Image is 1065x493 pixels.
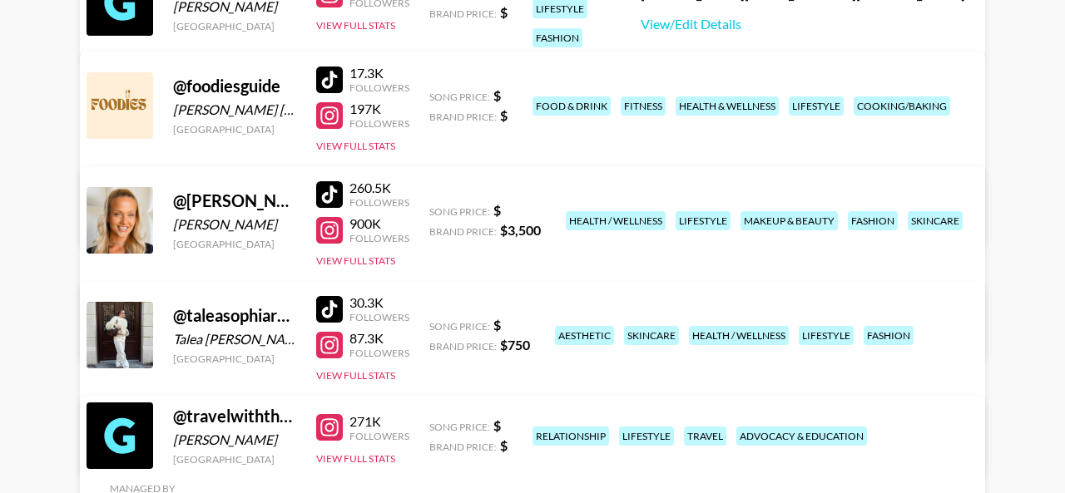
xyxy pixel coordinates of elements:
[676,96,779,116] div: health & wellness
[316,452,395,465] button: View Full Stats
[349,294,409,311] div: 30.3K
[173,123,296,136] div: [GEOGRAPHIC_DATA]
[500,222,541,238] strong: $ 3,500
[566,211,666,230] div: health / wellness
[532,28,582,47] div: fashion
[316,19,395,32] button: View Full Stats
[864,326,914,345] div: fashion
[173,20,296,32] div: [GEOGRAPHIC_DATA]
[349,196,409,209] div: Followers
[173,431,296,448] div: [PERSON_NAME]
[349,311,409,323] div: Followers
[789,96,844,116] div: lifestyle
[349,330,409,347] div: 87.3K
[429,320,490,333] span: Song Price:
[854,96,950,116] div: cooking/baking
[619,426,674,446] div: lifestyle
[500,4,508,20] strong: $
[349,430,409,442] div: Followers
[429,111,497,123] span: Brand Price:
[349,232,409,244] div: Followers
[349,81,409,94] div: Followers
[349,347,409,359] div: Followers
[349,101,409,117] div: 197K
[621,96,666,116] div: fitness
[429,7,497,20] span: Brand Price:
[500,437,508,453] strong: $
[500,107,508,123] strong: $
[316,369,395,382] button: View Full Stats
[316,254,395,267] button: View Full Stats
[493,202,501,218] strong: $
[684,426,726,446] div: travel
[555,326,614,345] div: aesthetic
[500,337,530,352] strong: $ 750
[532,426,609,446] div: relationship
[173,453,296,466] div: [GEOGRAPHIC_DATA]
[173,101,296,118] div: [PERSON_NAME] [PERSON_NAME]
[429,91,490,103] span: Song Price:
[908,211,963,230] div: skincare
[173,331,296,348] div: Talea [PERSON_NAME]
[624,326,679,345] div: skincare
[736,426,867,446] div: advocacy & education
[532,96,611,116] div: food & drink
[429,421,490,433] span: Song Price:
[173,352,296,365] div: [GEOGRAPHIC_DATA]
[741,211,838,230] div: makeup & beauty
[493,317,501,333] strong: $
[799,326,854,345] div: lifestyle
[641,16,965,32] a: View/Edit Details
[173,190,296,211] div: @ [PERSON_NAME]
[173,238,296,250] div: [GEOGRAPHIC_DATA]
[173,76,296,96] div: @ foodiesguide
[349,215,409,232] div: 900K
[316,140,395,152] button: View Full Stats
[676,211,731,230] div: lifestyle
[173,216,296,233] div: [PERSON_NAME]
[429,340,497,352] span: Brand Price:
[429,225,497,238] span: Brand Price:
[429,205,490,218] span: Song Price:
[493,417,501,433] strong: $
[173,406,296,426] div: @ travelwiththecrows
[349,65,409,81] div: 17.3K
[349,180,409,196] div: 260.5K
[493,87,501,103] strong: $
[349,413,409,430] div: 271K
[689,326,789,345] div: health / wellness
[429,441,497,453] span: Brand Price:
[349,117,409,130] div: Followers
[173,305,296,326] div: @ taleasophiarogel
[848,211,898,230] div: fashion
